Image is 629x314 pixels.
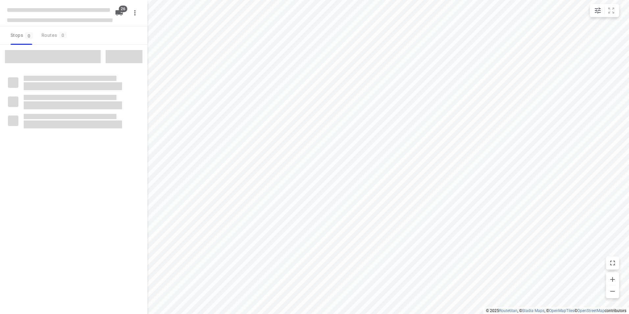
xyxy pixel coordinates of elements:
a: OpenStreetMap [577,308,605,313]
div: small contained button group [590,4,619,17]
li: © 2025 , © , © © contributors [486,308,626,313]
a: Stadia Maps [522,308,544,313]
a: Routetitan [499,308,517,313]
button: Map settings [591,4,604,17]
a: OpenMapTiles [549,308,574,313]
